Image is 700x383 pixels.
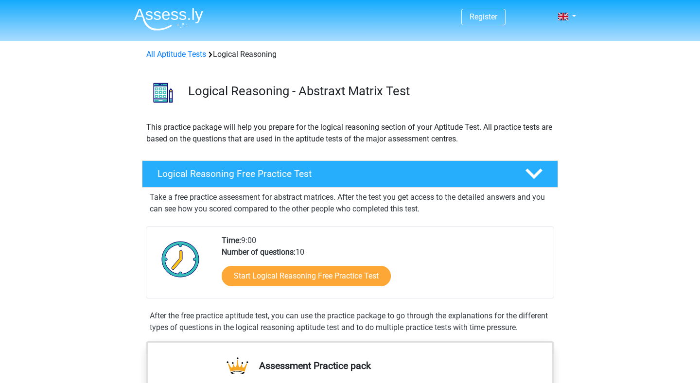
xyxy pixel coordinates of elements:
img: Assessly [134,8,203,31]
p: Take a free practice assessment for abstract matrices. After the test you get access to the detai... [150,191,550,215]
a: Register [470,12,497,21]
b: Number of questions: [222,247,296,257]
img: Clock [156,235,205,283]
a: Start Logical Reasoning Free Practice Test [222,266,391,286]
b: Time: [222,236,241,245]
a: Logical Reasoning Free Practice Test [138,160,562,188]
img: logical reasoning [142,72,184,113]
div: Logical Reasoning [142,49,558,60]
p: This practice package will help you prepare for the logical reasoning section of your Aptitude Te... [146,122,554,145]
div: 9:00 10 [214,235,553,298]
div: After the free practice aptitude test, you can use the practice package to go through the explana... [146,310,554,333]
h4: Logical Reasoning Free Practice Test [157,168,509,179]
h3: Logical Reasoning - Abstraxt Matrix Test [188,84,550,99]
a: All Aptitude Tests [146,50,206,59]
